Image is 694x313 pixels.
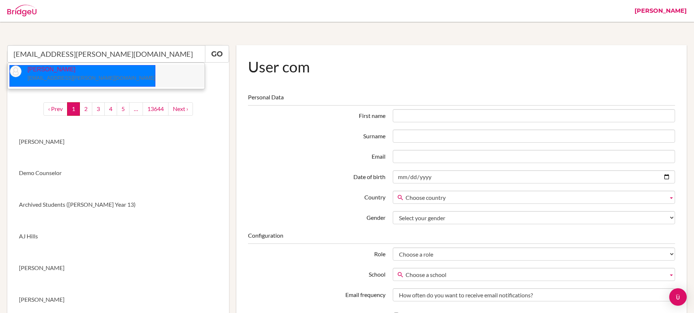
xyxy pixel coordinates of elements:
[244,288,389,299] label: Email frequency
[104,102,117,116] a: 4
[117,102,129,116] a: 5
[7,252,229,284] a: [PERSON_NAME]
[244,150,389,161] label: Email
[67,102,80,116] a: 1
[143,102,168,116] a: 13644
[244,109,389,120] label: First name
[248,231,675,244] legend: Configuration
[205,45,229,63] a: Go
[244,170,389,181] label: Date of birth
[244,130,389,140] label: Surname
[248,57,675,77] h1: User com
[7,189,229,221] a: Archived Students ([PERSON_NAME] Year 13)
[669,288,687,306] div: Open Intercom Messenger
[7,221,229,252] a: AJ Hills
[22,66,155,82] p: [PERSON_NAME]
[80,102,92,116] a: 2
[27,75,155,81] small: [EMAIL_ADDRESS][PERSON_NAME][DOMAIN_NAME]
[406,191,665,204] span: Choose country
[92,102,105,116] a: 3
[43,102,67,116] a: ‹ Prev
[244,268,389,279] label: School
[7,126,229,158] a: [PERSON_NAME]
[7,63,229,94] a: New User
[244,191,389,202] label: Country
[7,157,229,189] a: Demo Counselor
[406,268,665,281] span: Choose a school
[248,93,675,106] legend: Personal Data
[244,247,389,258] label: Role
[129,102,143,116] a: …
[10,66,22,77] img: thumb_default-9baad8e6c595f6d87dbccf3bc005204999cb094ff98a76d4c88bb8097aa52fd3.png
[244,211,389,222] label: Gender
[7,5,36,16] img: Bridge-U
[168,102,193,116] a: next
[7,45,205,63] input: Quicksearch user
